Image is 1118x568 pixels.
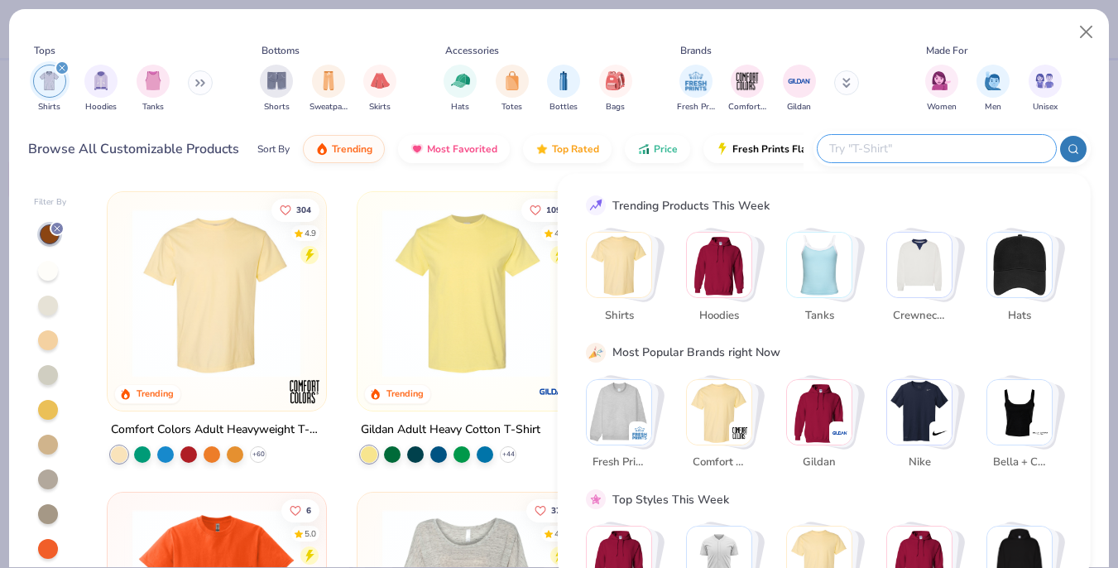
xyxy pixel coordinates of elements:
img: Shirts [587,233,651,297]
img: Comfort Colors [732,424,748,440]
div: 4.8 [554,527,566,540]
span: Comfort Colors [728,101,766,113]
div: Brands [680,43,712,58]
button: filter button [976,65,1010,113]
div: Accessories [445,43,499,58]
span: Trending [332,142,372,156]
button: filter button [260,65,293,113]
img: Comfort Colors logo [288,374,321,407]
div: Most Popular Brands right Now [612,344,780,361]
img: flash.gif [716,142,729,156]
span: Top Rated [552,142,599,156]
img: Bags Image [606,71,624,90]
button: filter button [309,65,348,113]
input: Try "T-Shirt" [828,139,1044,158]
button: filter button [547,65,580,113]
button: filter button [363,65,396,113]
button: Like [271,198,319,221]
div: Bottoms [262,43,300,58]
span: Men [985,101,1001,113]
span: 109 [546,205,561,214]
div: filter for Skirts [363,65,396,113]
img: Fresh Prints [631,424,648,440]
span: Shirts [592,307,645,324]
span: Comfort Colors [692,455,746,471]
span: Bella + Canvas [992,455,1046,471]
span: 6 [306,506,311,514]
img: Bella + Canvas [1032,424,1048,440]
span: Women [927,101,957,113]
button: Stack Card Button Comfort Colors [686,378,762,477]
div: Made For [926,43,967,58]
span: Price [654,142,678,156]
img: Gildan logo [537,374,570,407]
button: filter button [444,65,477,113]
span: 37 [551,506,561,514]
span: Sweatpants [309,101,348,113]
span: Hats [992,307,1046,324]
div: 4.9 [305,227,316,239]
button: Price [625,135,690,163]
button: Most Favorited [398,135,510,163]
div: Browse All Customizable Products [28,139,239,159]
div: filter for Unisex [1029,65,1062,113]
img: Comfort Colors [687,379,751,444]
span: Hoodies [85,101,117,113]
span: Hoodies [692,307,746,324]
div: filter for Shorts [260,65,293,113]
span: Gildan [787,101,811,113]
button: filter button [728,65,766,113]
img: Gildan [787,379,852,444]
img: Hoodies Image [92,71,110,90]
div: filter for Totes [496,65,529,113]
div: filter for Tanks [137,65,170,113]
button: filter button [783,65,816,113]
button: filter button [599,65,632,113]
span: Tanks [142,101,164,113]
button: Stack Card Button Hats [986,232,1063,330]
img: Skirts Image [371,71,390,90]
button: filter button [925,65,958,113]
span: Skirts [369,101,391,113]
img: Gildan [832,424,848,440]
img: Shirts Image [40,71,59,90]
img: Hats [987,233,1052,297]
button: filter button [677,65,715,113]
img: Hoodies [687,233,751,297]
span: Most Favorited [427,142,497,156]
img: Shorts Image [267,71,286,90]
img: TopRated.gif [535,142,549,156]
img: 0c557b03-cdd6-4bb6-b953-b21709f356f7 [374,209,559,378]
div: filter for Comfort Colors [728,65,766,113]
img: Hats Image [451,71,470,90]
div: Tops [34,43,55,58]
img: Sweatpants Image [319,71,338,90]
span: Shirts [38,101,60,113]
div: 5.0 [305,527,316,540]
img: most_fav.gif [410,142,424,156]
button: Stack Card Button Shirts [586,232,662,330]
span: Totes [501,101,522,113]
img: Nike [932,424,948,440]
button: filter button [137,65,170,113]
span: + 60 [252,449,265,459]
img: Unisex Image [1035,71,1054,90]
div: filter for Hoodies [84,65,118,113]
button: Like [281,498,319,522]
button: Trending [303,135,385,163]
div: filter for Bottles [547,65,580,113]
img: trend_line.gif [588,198,603,213]
span: Fresh Prints Flash [732,142,818,156]
button: Like [526,498,569,522]
div: Gildan Adult Heavy Cotton T-Shirt [361,419,540,440]
img: party_popper.gif [588,344,603,359]
button: filter button [33,65,66,113]
button: Stack Card Button Gildan [786,378,862,477]
div: filter for Men [976,65,1010,113]
button: Stack Card Button Crewnecks [886,232,962,330]
div: Sort By [257,142,290,156]
span: Bottles [549,101,578,113]
img: Crewnecks [887,233,952,297]
img: Nike [887,379,952,444]
img: pink_star.gif [588,492,603,507]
